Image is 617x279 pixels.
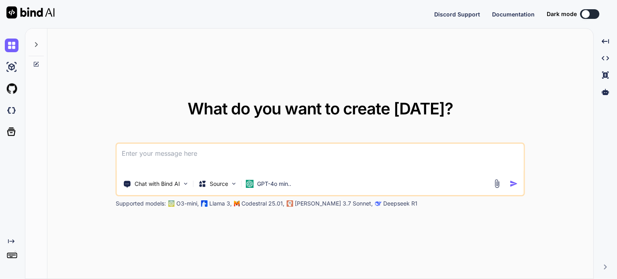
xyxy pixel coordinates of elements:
p: O3-mini, [176,200,199,208]
img: ai-studio [5,60,18,74]
img: githubLight [5,82,18,96]
img: Llama2 [201,200,208,207]
img: icon [510,179,518,188]
p: [PERSON_NAME] 3.7 Sonnet, [295,200,373,208]
img: GPT-4o mini [246,180,254,188]
img: GPT-4 [168,200,175,207]
span: What do you want to create [DATE]? [188,99,453,118]
span: Discord Support [434,11,480,18]
img: chat [5,39,18,52]
img: claude [287,200,293,207]
p: Codestral 25.01, [241,200,284,208]
span: Dark mode [547,10,577,18]
img: attachment [492,179,502,188]
button: Documentation [492,10,535,18]
img: Mistral-AI [234,201,240,206]
img: claude [375,200,382,207]
img: Pick Tools [182,180,189,187]
p: Source [210,180,228,188]
p: Chat with Bind AI [135,180,180,188]
p: Supported models: [116,200,166,208]
img: Pick Models [231,180,237,187]
span: Documentation [492,11,535,18]
button: Discord Support [434,10,480,18]
p: Llama 3, [209,200,232,208]
p: GPT-4o min.. [257,180,291,188]
img: Bind AI [6,6,55,18]
p: Deepseek R1 [383,200,417,208]
img: darkCloudIdeIcon [5,104,18,117]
